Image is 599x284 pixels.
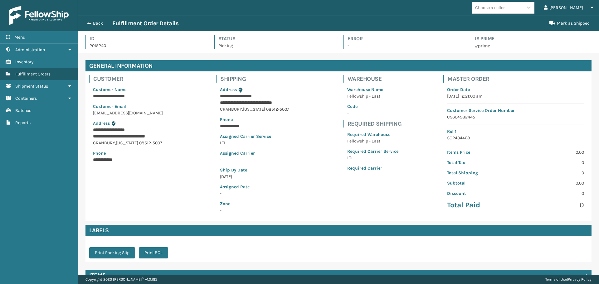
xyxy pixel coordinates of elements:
[218,35,333,42] h4: Status
[139,247,168,258] button: Print BOL
[115,140,116,146] span: ,
[220,200,298,207] p: Zone
[447,170,512,176] p: Total Shipping
[519,180,584,186] p: 0.00
[15,120,31,125] span: Reports
[546,17,593,30] button: Mark as Shipped
[519,149,584,156] p: 0.00
[90,42,203,49] p: 2015240
[447,180,512,186] p: Subtotal
[220,200,298,213] span: -
[220,107,242,112] span: CRANBURY
[545,275,592,284] div: |
[93,75,175,83] h4: Customer
[348,42,460,49] p: -
[347,93,398,99] p: Fellowship - East
[347,110,398,116] p: -
[243,107,265,112] span: [US_STATE]
[84,21,112,26] button: Back
[347,103,398,110] p: Code
[447,86,584,93] p: Order Date
[519,159,584,166] p: 0
[348,35,460,42] h4: Error
[90,35,203,42] h4: Id
[15,108,31,113] span: Batches
[93,150,171,156] p: Phone
[89,272,106,279] h4: Items
[347,165,398,171] p: Required Carrier
[447,93,584,99] p: [DATE] 12:21:00 am
[14,35,25,40] span: Menu
[15,84,48,89] span: Shipment Status
[93,110,171,116] p: [EMAIL_ADDRESS][DOMAIN_NAME]
[220,116,298,123] p: Phone
[475,35,592,42] h4: Is Prime
[447,75,588,83] h4: Master Order
[475,4,505,11] div: Choose a seller
[220,133,298,140] p: Assigned Carrier Service
[549,21,555,25] i: Mark as Shipped
[220,87,237,92] span: Address
[220,167,298,173] p: Ship By Date
[447,128,584,135] p: Ref 1
[347,155,398,161] p: LTL
[447,107,584,114] p: Customer Service Order Number
[112,20,178,27] h3: Fulfillment Order Details
[242,107,243,112] span: ,
[15,59,34,65] span: Inventory
[15,71,51,77] span: Fulfillment Orders
[85,275,157,284] p: Copyright 2023 [PERSON_NAME]™ v 1.0.185
[347,86,398,93] p: Warehouse Name
[266,107,289,112] span: 08512-5007
[116,140,138,146] span: [US_STATE]
[447,135,584,141] p: SO2434468
[85,225,592,236] h4: Labels
[447,114,584,120] p: CS604582445
[218,42,333,49] p: Picking
[9,6,69,25] img: logo
[220,184,298,190] p: Assigned Rate
[519,200,584,210] p: 0
[220,150,298,156] p: Assigned Carrier
[220,156,298,163] p: -
[545,277,567,282] a: Terms of Use
[93,140,115,146] span: CRANBURY
[89,247,135,258] button: Print Packing Slip
[220,190,298,197] p: -
[519,190,584,197] p: 0
[93,86,171,93] p: Customer Name
[220,75,302,83] h4: Shipping
[15,96,37,101] span: Containers
[447,200,512,210] p: Total Paid
[85,60,592,71] h4: General Information
[568,277,592,282] a: Privacy Policy
[93,121,110,126] span: Address
[447,190,512,197] p: Discount
[519,170,584,176] p: 0
[220,140,298,146] p: LTL
[220,173,298,180] p: [DATE]
[347,138,398,144] p: Fellowship - East
[139,140,162,146] span: 08512-5007
[347,148,398,155] p: Required Carrier Service
[347,131,398,138] p: Required Warehouse
[15,47,45,52] span: Administration
[447,149,512,156] p: Items Price
[447,159,512,166] p: Total Tax
[348,75,402,83] h4: Warehouse
[348,120,402,128] h4: Required Shipping
[93,103,171,110] p: Customer Email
